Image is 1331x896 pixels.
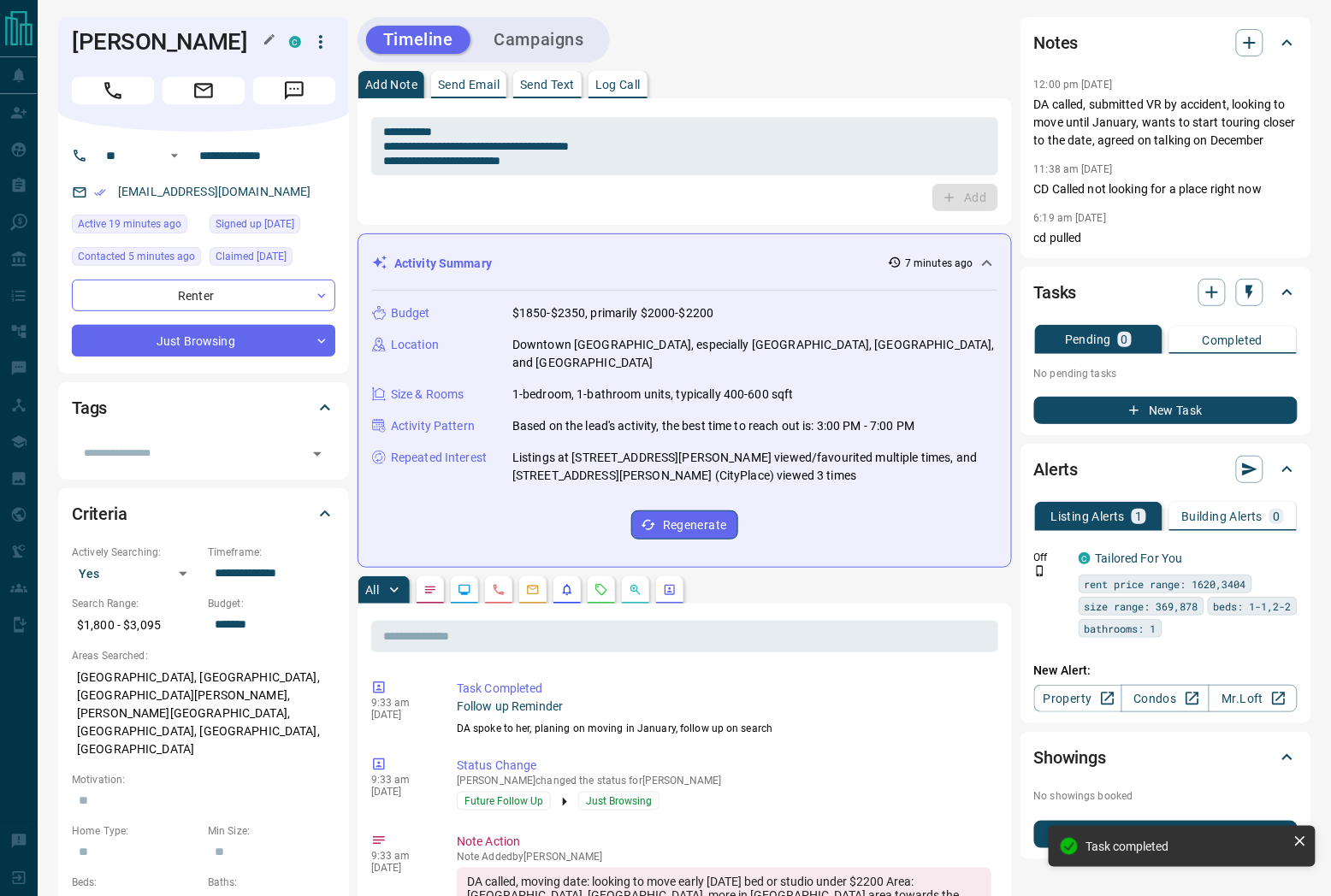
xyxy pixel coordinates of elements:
[394,255,492,273] p: Activity Summary
[72,823,199,839] p: Home Type:
[1034,96,1298,150] p: DA called, submitted VR by accident, looking to move until January, wants to start touring closer...
[391,304,430,322] p: Budget
[72,77,154,104] span: Call
[72,394,107,421] h2: Tags
[1034,229,1298,247] p: cd pulled
[72,545,199,560] p: Actively Searching:
[72,611,199,640] p: $1,800 - $3,095
[72,28,263,56] h1: [PERSON_NAME]
[1034,565,1046,577] svg: Push Notification Only
[1085,620,1156,637] span: bathrooms: 1
[391,417,475,435] p: Activity Pattern
[1034,212,1107,224] p: 6:19 am [DATE]
[371,774,431,786] p: 9:33 am
[391,386,464,404] p: Size & Rooms
[164,145,185,166] button: Open
[1034,361,1298,386] p: No pending tasks
[423,583,437,597] svg: Notes
[1034,788,1298,804] p: No showings booked
[1096,551,1183,565] a: Tailored For You
[1209,685,1297,712] a: Mr.Loft
[1086,840,1287,853] div: Task completed
[1034,737,1298,778] div: Showings
[210,247,335,271] div: Sat Apr 12 2025
[1034,279,1077,306] h2: Tasks
[72,560,199,587] div: Yes
[1034,272,1298,313] div: Tasks
[208,875,335,890] p: Baths:
[163,77,245,104] span: Email
[512,386,794,404] p: 1-bedroom, 1-bathroom units, typically 400-600 sqft
[464,793,543,810] span: Future Follow Up
[391,336,439,354] p: Location
[1034,662,1298,680] p: New Alert:
[438,79,500,91] p: Send Email
[631,510,738,539] button: Regenerate
[371,786,431,798] p: [DATE]
[72,215,201,239] div: Wed Oct 15 2025
[1135,510,1142,522] p: 1
[1085,575,1246,592] span: rent price range: 1620,3404
[1273,510,1280,522] p: 0
[391,449,487,467] p: Repeated Interest
[457,698,991,716] p: Follow up Reminder
[72,596,199,611] p: Search Range:
[371,862,431,874] p: [DATE]
[371,850,431,862] p: 9:33 am
[365,584,379,596] p: All
[595,583,608,597] svg: Requests
[371,697,431,709] p: 9:33 am
[1034,397,1298,424] button: New Task
[253,77,335,104] span: Message
[1034,744,1107,771] h2: Showings
[1065,333,1111,345] p: Pending
[208,823,335,839] p: Min Size:
[118,185,311,198] a: [EMAIL_ADDRESS][DOMAIN_NAME]
[1034,22,1298,63] div: Notes
[72,280,335,311] div: Renter
[1121,685,1210,712] a: Condos
[526,583,540,597] svg: Emails
[1034,163,1113,175] p: 11:38 am [DATE]
[72,500,127,528] h2: Criteria
[512,449,997,485] p: Listings at [STREET_ADDRESS][PERSON_NAME] viewed/favourited multiple times, and [STREET_ADDRESS][...
[1214,598,1292,615] span: beds: 1-1,2-2
[216,248,287,265] span: Claimed [DATE]
[1034,550,1068,565] p: Off
[457,775,991,787] p: [PERSON_NAME] changed the status for [PERSON_NAME]
[457,833,991,851] p: Note Action
[1079,552,1091,564] div: condos.ca
[78,215,181,233] span: Active 19 minutes ago
[371,709,431,721] p: [DATE]
[1034,456,1079,483] h2: Alerts
[1121,333,1128,345] p: 0
[1034,180,1298,198] p: CD Called not looking for a place right now
[94,186,106,198] svg: Email Verified
[365,79,417,91] p: Add Note
[1034,685,1122,712] a: Property
[72,772,335,787] p: Motivation:
[72,875,199,890] p: Beds:
[595,79,641,91] p: Log Call
[492,583,506,597] svg: Calls
[1034,449,1298,490] div: Alerts
[208,545,335,560] p: Timeframe:
[72,493,335,534] div: Criteria
[512,304,713,322] p: $1850-$2350, primarily $2000-$2200
[208,596,335,611] p: Budget:
[1051,510,1126,522] p: Listing Alerts
[72,663,335,763] p: [GEOGRAPHIC_DATA], [GEOGRAPHIC_DATA], [GEOGRAPHIC_DATA][PERSON_NAME], [PERSON_NAME][GEOGRAPHIC_DA...
[1181,510,1263,522] p: Building Alerts
[560,583,574,597] svg: Listing Alerts
[629,583,642,597] svg: Opportunities
[289,36,301,48] div: condos.ca
[457,757,991,775] p: Status Change
[457,680,991,698] p: Task Completed
[366,26,470,54] button: Timeline
[458,583,471,597] svg: Lead Browsing Activity
[216,215,294,233] span: Signed up [DATE]
[586,793,652,810] span: Just Browsing
[1085,598,1198,615] span: size range: 369,878
[512,417,914,435] p: Based on the lead's activity, the best time to reach out is: 3:00 PM - 7:00 PM
[72,247,201,271] div: Wed Oct 15 2025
